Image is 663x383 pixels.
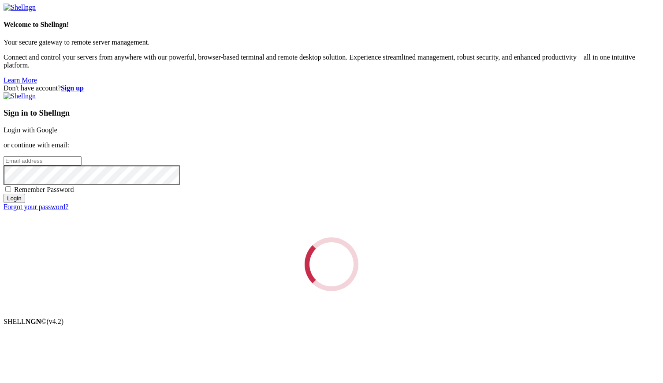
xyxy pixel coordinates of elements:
[4,53,659,69] p: Connect and control your servers from anywhere with our powerful, browser-based terminal and remo...
[4,156,82,165] input: Email address
[14,186,74,193] span: Remember Password
[4,38,659,46] p: Your secure gateway to remote server management.
[61,84,84,92] a: Sign up
[5,186,11,192] input: Remember Password
[4,21,659,29] h4: Welcome to Shellngn!
[4,108,659,118] h3: Sign in to Shellngn
[300,233,363,296] div: Loading...
[4,194,25,203] input: Login
[4,203,68,210] a: Forgot your password?
[26,318,41,325] b: NGN
[4,126,57,134] a: Login with Google
[4,84,659,92] div: Don't have account?
[4,76,37,84] a: Learn More
[4,4,36,11] img: Shellngn
[4,92,36,100] img: Shellngn
[4,318,63,325] span: SHELL ©
[47,318,64,325] span: 4.2.0
[4,141,659,149] p: or continue with email:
